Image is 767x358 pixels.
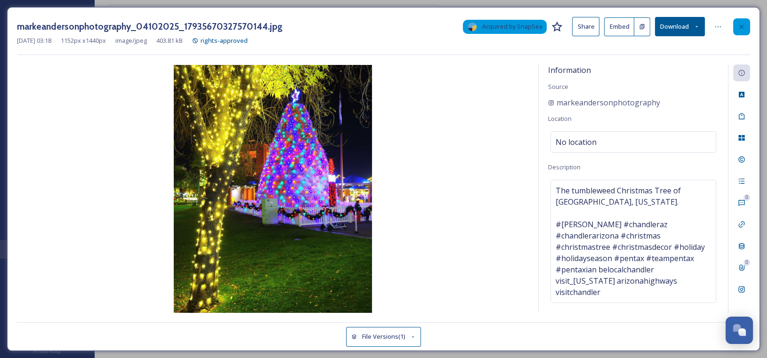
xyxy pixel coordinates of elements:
[556,185,711,298] span: The tumbleweed Christmas Tree of [GEOGRAPHIC_DATA], [US_STATE]. #[PERSON_NAME] #chandleraz #chand...
[548,65,591,75] span: Information
[548,114,572,123] span: Location
[482,22,542,31] span: Acquired by SnapSea
[604,17,634,36] button: Embed
[548,82,568,91] span: Source
[548,97,660,108] a: markeandersonphotography
[655,17,705,36] button: Download
[17,36,51,45] span: [DATE] 03:18
[346,327,421,346] button: File Versions(1)
[61,36,106,45] span: 1152 px x 1440 px
[548,163,581,171] span: Description
[726,317,753,344] button: Open Chat
[115,36,147,45] span: image/jpeg
[557,97,660,108] span: markeandersonphotography
[17,20,283,33] h3: markeandersonphotography_04102025_17935670327570144.jpg
[556,136,597,148] span: No location
[743,259,750,266] div: 0
[468,22,477,32] img: snapsea-logo.png
[156,36,183,45] span: 403.81 kB
[743,194,750,201] div: 0
[201,36,248,45] span: rights-approved
[17,65,529,313] img: 310cd373-aec8-b229-e3bf-11470f54bb97.jpg
[572,17,599,36] button: Share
